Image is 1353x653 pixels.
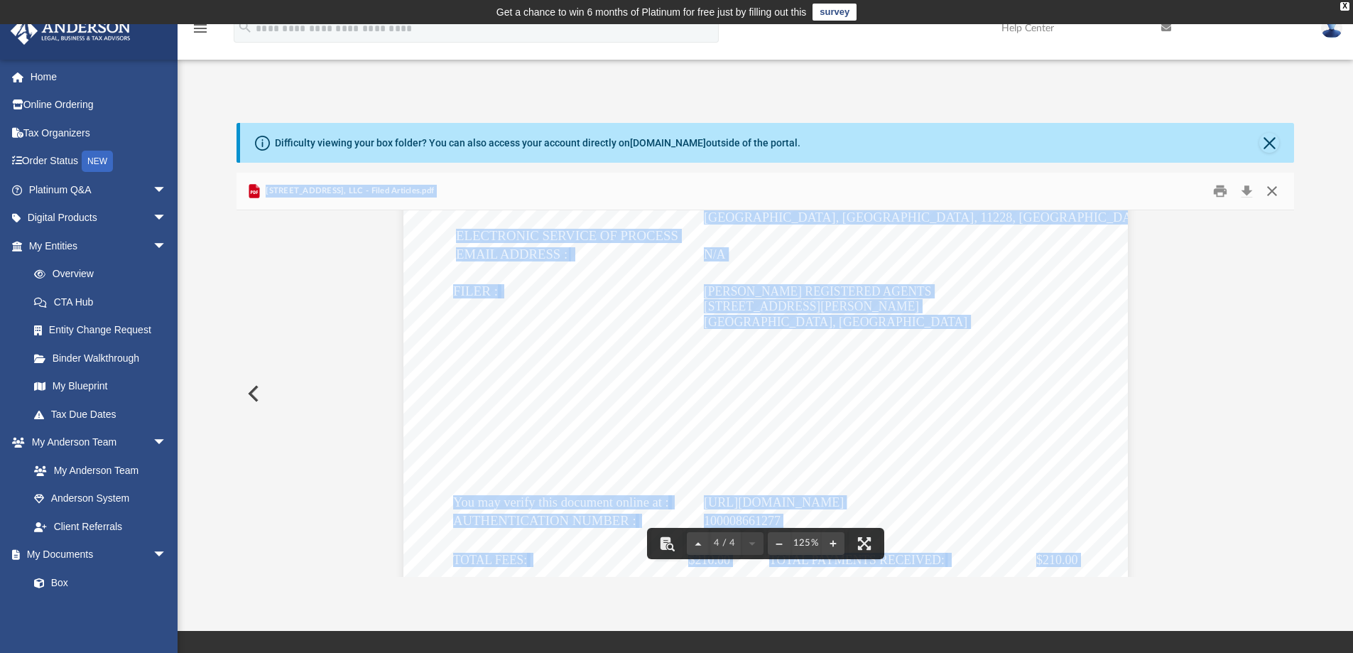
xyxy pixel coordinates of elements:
i: search [237,19,253,35]
button: Previous File [237,374,268,414]
a: Home [10,63,188,91]
span: [URL][DOMAIN_NAME] [704,496,844,509]
a: CTA Hub [20,288,188,316]
a: Digital Productsarrow_drop_down [10,204,188,232]
span: $210.00 [1036,554,1078,566]
span: $210.00 [688,554,730,566]
a: Platinum Q&Aarrow_drop_down [10,176,188,204]
span: [STREET_ADDRESS], LLC - Filed Articles.pdf [263,185,434,198]
button: 4 / 4 [710,528,741,559]
a: survey [813,4,857,21]
div: Document Viewer [237,210,1295,577]
button: Close [1259,133,1279,153]
span: You may verify this document online at : [453,496,669,509]
div: File preview [237,210,1295,577]
a: Overview [20,260,188,288]
img: User Pic [1321,18,1342,38]
button: Print [1206,180,1234,203]
span: ELECTRONIC SERVICE OF PROCESS [456,230,678,242]
span: arrow_drop_down [153,176,181,205]
a: Meeting Minutes [20,597,181,625]
span: arrow_drop_down [153,541,181,570]
button: Download [1234,180,1259,203]
div: NEW [82,151,113,172]
span: arrow_drop_down [153,232,181,261]
span: [PERSON_NAME] REGISTERED AGENTS [704,285,931,298]
div: Current zoom level [790,539,822,548]
button: Zoom in [822,528,844,559]
button: Zoom out [768,528,790,559]
span: arrow_drop_down [153,428,181,458]
span: TOTAL PAYMENTS RECEIVED: [769,554,945,566]
a: My Anderson Team [20,456,174,485]
a: Order StatusNEW [10,147,188,176]
a: Tax Due Dates [20,400,188,428]
a: Box [20,568,174,597]
span: AUTHENTICATION NUMBER : [453,514,636,527]
i: menu [192,20,209,37]
a: My Entitiesarrow_drop_down [10,232,188,260]
span: [GEOGRAPHIC_DATA], [GEOGRAPHIC_DATA], 11228, [GEOGRAPHIC_DATA] [704,211,1151,224]
button: Previous page [687,528,710,559]
a: Online Ordering [10,91,188,119]
div: close [1340,2,1349,11]
button: Toggle findbar [651,528,683,559]
a: Client Referrals [20,512,181,541]
span: [GEOGRAPHIC_DATA], [GEOGRAPHIC_DATA] [704,315,967,328]
div: Difficulty viewing your box folder? You can also access your account directly on outside of the p... [275,136,800,151]
span: [STREET_ADDRESS][PERSON_NAME] [704,300,919,313]
span: N/A [704,248,725,261]
a: Tax Organizers [10,119,188,147]
a: My Documentsarrow_drop_down [10,541,181,569]
span: 4 / 4 [710,539,741,548]
div: Preview [237,173,1295,577]
span: arrow_drop_down [153,204,181,233]
button: Close [1259,180,1285,203]
span: TOTAL FEES: [453,554,527,566]
a: Binder Walkthrough [20,344,188,372]
div: Get a chance to win 6 months of Platinum for free just by filling out this [496,4,807,21]
a: Anderson System [20,485,181,513]
a: [DOMAIN_NAME] [630,137,706,149]
a: My Anderson Teamarrow_drop_down [10,428,181,457]
span: FILER : [453,285,498,298]
button: Enter fullscreen [849,528,880,559]
span: 100008661277 [704,514,781,527]
img: Anderson Advisors Platinum Portal [6,17,135,45]
span: EMAIL ADDRESS : [456,248,567,261]
a: My Blueprint [20,372,181,401]
a: menu [192,27,209,37]
a: Entity Change Request [20,316,188,345]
